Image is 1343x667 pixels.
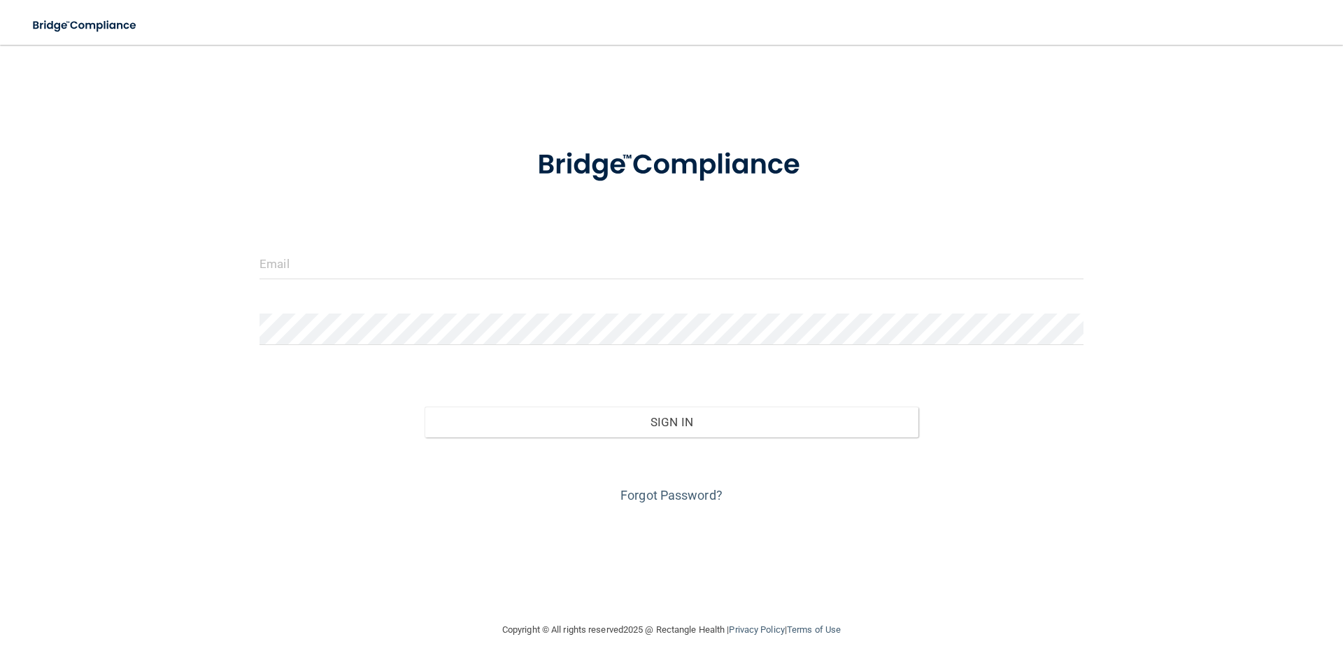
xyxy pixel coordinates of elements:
[21,11,150,40] img: bridge_compliance_login_screen.278c3ca4.svg
[509,129,834,202] img: bridge_compliance_login_screen.278c3ca4.svg
[416,608,927,652] div: Copyright © All rights reserved 2025 @ Rectangle Health | |
[425,407,919,437] button: Sign In
[787,624,841,635] a: Terms of Use
[620,488,723,503] a: Forgot Password?
[729,624,784,635] a: Privacy Policy
[260,248,1083,279] input: Email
